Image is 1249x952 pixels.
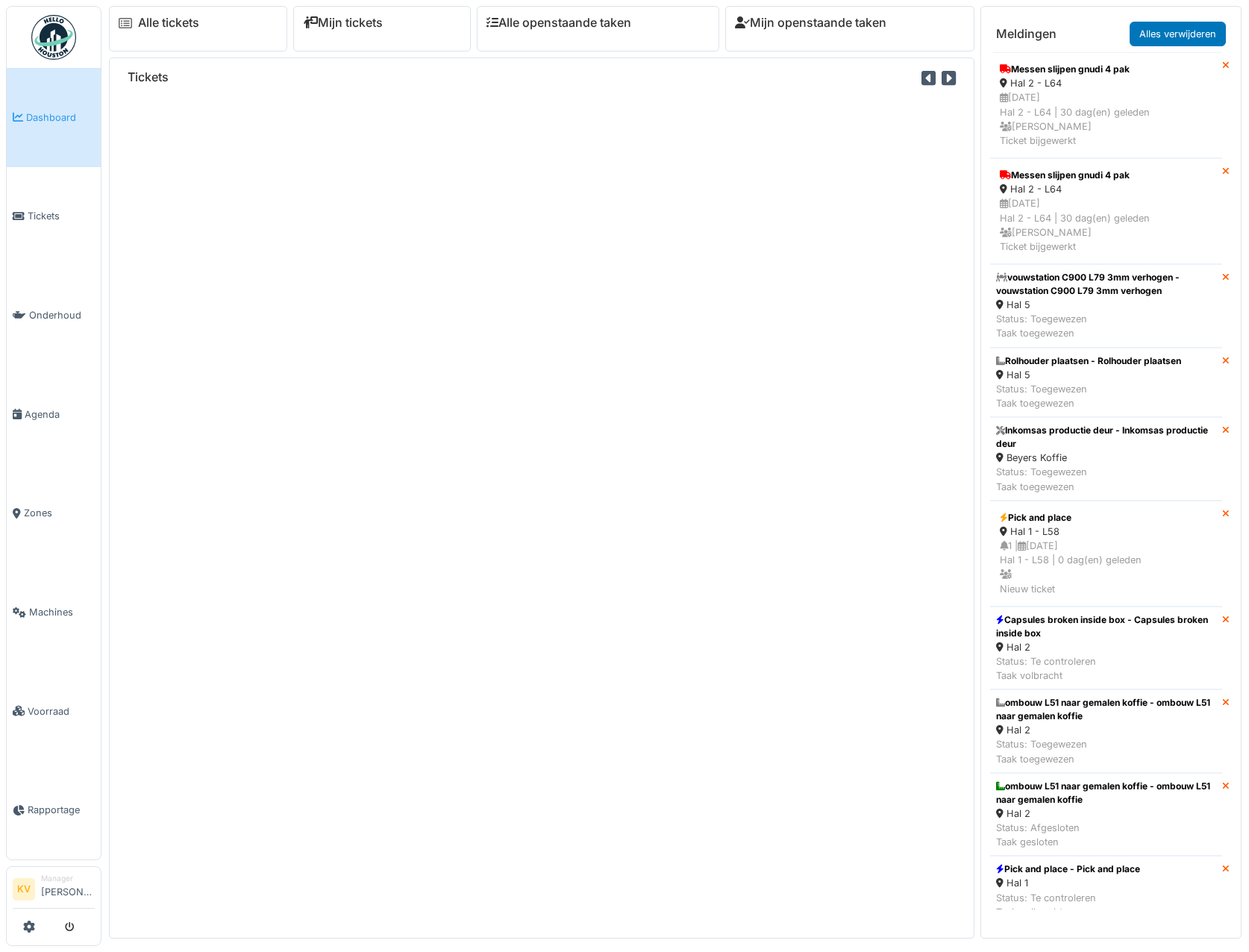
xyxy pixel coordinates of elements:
div: Status: Toegewezen Taak toegewezen [996,737,1216,765]
a: Machines [7,563,101,662]
a: Pick and place Hal 1 - L58 1 |[DATE]Hal 1 - L58 | 0 dag(en) geleden Nieuw ticket [990,501,1222,607]
span: Dashboard [26,110,95,125]
div: Hal 5 [996,368,1181,382]
div: Manager [41,873,95,884]
span: Rapportage [28,803,95,817]
a: Messen slijpen gnudi 4 pak Hal 2 - L64 [DATE]Hal 2 - L64 | 30 dag(en) geleden [PERSON_NAME]Ticket... [990,158,1222,264]
a: Alle tickets [138,16,199,30]
a: Alle openstaande taken [486,16,631,30]
div: Messen slijpen gnudi 4 pak [1000,169,1212,182]
a: ombouw L51 naar gemalen koffie - ombouw L51 naar gemalen koffie Hal 2 Status: AfgeslotenTaak gesl... [990,773,1222,857]
a: Alles verwijderen [1130,22,1226,46]
h6: Tickets [128,70,169,84]
div: Status: Toegewezen Taak toegewezen [996,382,1181,410]
div: Status: Toegewezen Taak toegewezen [996,465,1216,493]
a: Capsules broken inside box - Capsules broken inside box Hal 2 Status: Te controlerenTaak volbracht [990,607,1222,690]
div: Hal 2 - L64 [1000,182,1212,196]
div: Hal 2 - L64 [1000,76,1212,90]
a: Voorraad [7,662,101,761]
div: [DATE] Hal 2 - L64 | 30 dag(en) geleden [PERSON_NAME] Ticket bijgewerkt [1000,90,1212,148]
span: Onderhoud [29,308,95,322]
div: Hal 2 [996,723,1216,737]
a: Inkomsas productie deur - Inkomsas productie deur Beyers Koffie Status: ToegewezenTaak toegewezen [990,417,1222,501]
div: ombouw L51 naar gemalen koffie - ombouw L51 naar gemalen koffie [996,780,1216,807]
a: Dashboard [7,68,101,167]
div: Pick and place [1000,511,1212,524]
div: Status: Afgesloten Taak gesloten [996,821,1216,849]
a: Tickets [7,167,101,266]
div: [DATE] Hal 2 - L64 | 30 dag(en) geleden [PERSON_NAME] Ticket bijgewerkt [1000,196,1212,254]
span: Zones [24,506,95,520]
div: Hal 2 [996,807,1216,821]
a: Agenda [7,365,101,464]
div: Capsules broken inside box - Capsules broken inside box [996,613,1216,640]
div: Inkomsas productie deur - Inkomsas productie deur [996,424,1216,451]
div: Hal 1 [996,876,1140,890]
div: Status: Te controleren Taak volbracht [996,891,1140,919]
img: Badge_color-CXgf-gQk.svg [31,15,76,60]
div: 1 | [DATE] Hal 1 - L58 | 0 dag(en) geleden Nieuw ticket [1000,539,1212,596]
div: Status: Te controleren Taak volbracht [996,654,1216,683]
a: Mijn tickets [303,16,383,30]
a: Rolhouder plaatsen - Rolhouder plaatsen Hal 5 Status: ToegewezenTaak toegewezen [990,348,1222,418]
div: ombouw L51 naar gemalen koffie - ombouw L51 naar gemalen koffie [996,696,1216,723]
div: Beyers Koffie [996,451,1216,465]
span: Agenda [25,407,95,422]
a: Rapportage [7,761,101,860]
span: Machines [29,605,95,619]
div: Messen slijpen gnudi 4 pak [1000,63,1212,76]
li: KV [13,878,35,901]
a: Zones [7,464,101,563]
a: Onderhoud [7,266,101,365]
span: Tickets [28,209,95,223]
div: Rolhouder plaatsen - Rolhouder plaatsen [996,354,1181,368]
a: ombouw L51 naar gemalen koffie - ombouw L51 naar gemalen koffie Hal 2 Status: ToegewezenTaak toeg... [990,689,1222,773]
div: Hal 1 - L58 [1000,524,1212,539]
div: vouwstation C900 L79 3mm verhogen - vouwstation C900 L79 3mm verhogen [996,271,1216,298]
a: KV Manager[PERSON_NAME] [13,873,95,909]
a: Messen slijpen gnudi 4 pak Hal 2 - L64 [DATE]Hal 2 - L64 | 30 dag(en) geleden [PERSON_NAME]Ticket... [990,52,1222,158]
span: Voorraad [28,704,95,718]
div: Pick and place - Pick and place [996,862,1140,876]
div: Status: Toegewezen Taak toegewezen [996,312,1216,340]
div: Hal 2 [996,640,1216,654]
a: Pick and place - Pick and place Hal 1 Status: Te controlerenTaak volbracht [990,856,1222,926]
a: Mijn openstaande taken [735,16,886,30]
a: vouwstation C900 L79 3mm verhogen - vouwstation C900 L79 3mm verhogen Hal 5 Status: ToegewezenTaa... [990,264,1222,348]
h6: Meldingen [996,27,1057,41]
li: [PERSON_NAME] [41,873,95,905]
div: Hal 5 [996,298,1216,312]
